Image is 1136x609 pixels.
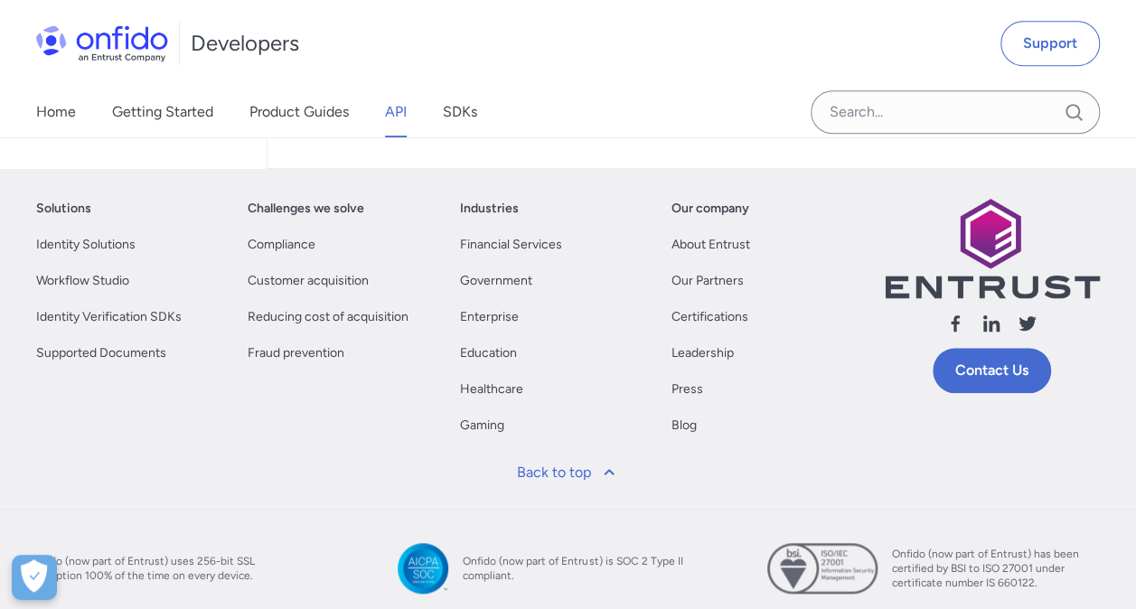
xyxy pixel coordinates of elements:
a: Education [460,342,517,364]
a: Back to top [506,451,631,494]
button: Open Preferences [12,555,57,600]
div: Integration Libraries [36,161,259,197]
a: Gaming [460,415,504,436]
input: Onfido search input field [811,90,1100,134]
a: Reducing cost of acquisition [248,306,408,328]
a: Challenges we solve [248,198,364,220]
span: Onfido (now part of Entrust) has been certified by BSI to ISO 27001 under certificate number IS 6... [892,547,1107,590]
a: Certifications [671,306,748,328]
a: SDKs [443,87,477,137]
a: Fraud prevention [248,342,344,364]
div: Cookie Preferences [12,555,57,600]
a: Identity Solutions [36,234,136,256]
span: Onfido (now part of Entrust) uses 256-bit SSL encryption 100% of the time on every device. [29,554,264,583]
a: Home [36,87,76,137]
a: Compliance [248,234,315,256]
a: Follow us facebook [944,313,966,341]
img: Onfido Logo [36,25,168,61]
a: Financial Services [460,234,562,256]
a: Support [1000,21,1100,66]
a: Leadership [671,342,734,364]
a: Industries [460,198,519,220]
a: Our company [671,198,749,220]
img: SOC 2 Type II compliant [398,543,448,594]
a: Healthcare [460,379,523,400]
a: Contact Us [933,348,1051,393]
a: Enterprise [460,306,519,328]
a: Supported Documents [36,342,166,364]
h1: Developers [191,29,299,58]
a: Identity Verification SDKs [36,306,182,328]
a: Workflow Studio [36,270,129,292]
a: Customer acquisition [248,270,369,292]
a: Getting Started [112,87,213,137]
a: Follow us X (Twitter) [1017,313,1038,341]
a: Blog [671,415,697,436]
a: About Entrust [671,234,750,256]
svg: Follow us X (Twitter) [1017,313,1038,334]
a: Follow us linkedin [981,313,1002,341]
svg: Follow us linkedin [981,313,1002,334]
span: Onfido (now part of Entrust) is SOC 2 Type II compliant. [463,554,698,583]
a: Press [671,379,703,400]
a: API [385,87,407,137]
a: Solutions [36,198,91,220]
a: Our Partners [671,270,744,292]
a: Government [460,270,532,292]
img: Entrust logo [883,198,1100,298]
svg: Follow us facebook [944,313,966,334]
a: Product Guides [249,87,349,137]
img: ISO 27001 certified [767,543,878,594]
